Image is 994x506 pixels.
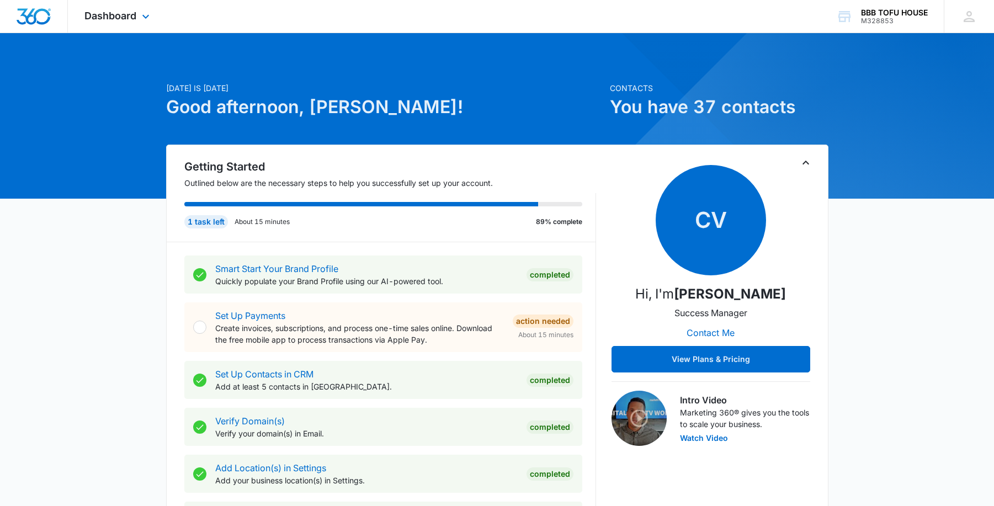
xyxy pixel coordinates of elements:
[527,467,573,481] div: Completed
[680,393,810,407] h3: Intro Video
[166,82,603,94] p: [DATE] is [DATE]
[235,217,290,227] p: About 15 minutes
[674,286,786,302] strong: [PERSON_NAME]
[184,158,596,175] h2: Getting Started
[676,319,746,346] button: Contact Me
[215,263,338,274] a: Smart Start Your Brand Profile
[527,268,573,281] div: Completed
[215,381,518,392] p: Add at least 5 contacts in [GEOGRAPHIC_DATA].
[215,275,518,287] p: Quickly populate your Brand Profile using our AI-powered tool.
[215,416,285,427] a: Verify Domain(s)
[215,322,504,345] p: Create invoices, subscriptions, and process one-time sales online. Download the free mobile app t...
[612,391,667,446] img: Intro Video
[610,82,828,94] p: Contacts
[674,306,747,319] p: Success Manager
[184,215,228,228] div: 1 task left
[166,94,603,120] h1: Good afternoon, [PERSON_NAME]!
[215,428,518,439] p: Verify your domain(s) in Email.
[215,369,313,380] a: Set Up Contacts in CRM
[680,407,810,430] p: Marketing 360® gives you the tools to scale your business.
[518,330,573,340] span: About 15 minutes
[215,310,285,321] a: Set Up Payments
[513,315,573,328] div: Action Needed
[536,217,582,227] p: 89% complete
[184,177,596,189] p: Outlined below are the necessary steps to help you successfully set up your account.
[861,8,928,17] div: account name
[680,434,728,442] button: Watch Video
[527,374,573,387] div: Completed
[656,165,766,275] span: Cv
[612,346,810,372] button: View Plans & Pricing
[635,284,786,304] p: Hi, I'm
[215,475,518,486] p: Add your business location(s) in Settings.
[84,10,136,22] span: Dashboard
[610,94,828,120] h1: You have 37 contacts
[527,420,573,434] div: Completed
[861,17,928,25] div: account id
[215,462,326,473] a: Add Location(s) in Settings
[799,156,812,169] button: Toggle Collapse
